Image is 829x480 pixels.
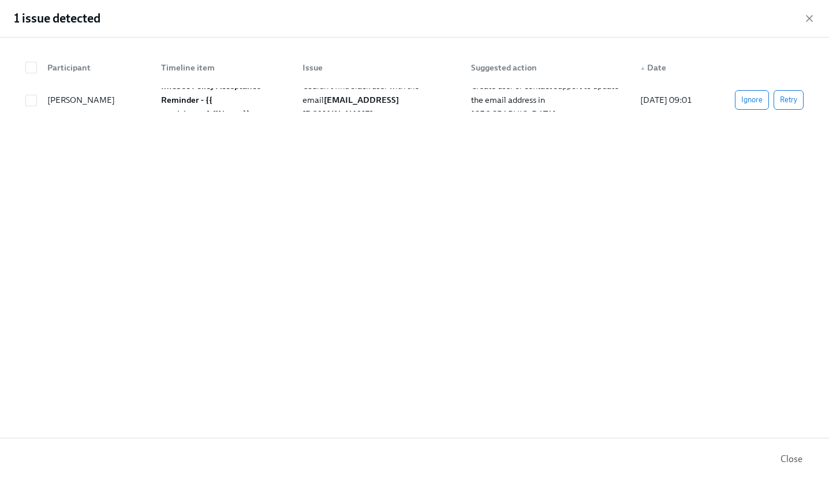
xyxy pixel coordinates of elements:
[43,93,152,107] div: [PERSON_NAME]
[152,56,293,79] div: Timeline item
[636,93,716,107] div: [DATE] 09:01
[640,65,646,71] span: ▲
[38,56,152,79] div: Participant
[781,453,802,465] span: Close
[780,94,797,106] span: Retry
[156,61,293,75] div: Timeline item
[298,61,462,75] div: Issue
[303,81,421,119] span: Couldn't find Slack user with the email
[18,84,811,116] div: [PERSON_NAME]InfoSec Policy Acceptance Reminder - {{ participant.fullName }}Couldn't find Slack u...
[462,56,630,79] div: Suggested action
[741,94,763,106] span: Ignore
[735,90,769,110] button: Ignore
[466,61,630,75] div: Suggested action
[774,90,804,110] button: Retry
[14,10,100,27] h2: 1 issue detected
[161,81,263,119] strong: InfoSec Policy Acceptance Reminder - {{ participant.fullName }}
[293,56,462,79] div: Issue
[636,61,716,75] div: Date
[471,81,621,119] span: Create user or contact Support to update the email address in [GEOGRAPHIC_DATA]
[772,448,811,471] button: Close
[43,61,152,75] div: Participant
[303,95,399,119] strong: [EMAIL_ADDRESS][DOMAIN_NAME]
[631,56,716,79] div: ▲Date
